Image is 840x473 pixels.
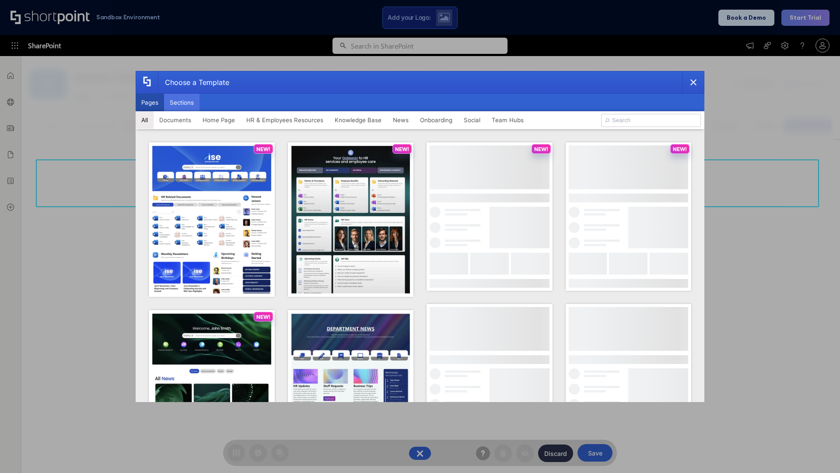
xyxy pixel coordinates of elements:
[673,146,687,152] p: NEW!
[136,111,154,129] button: All
[164,94,199,111] button: Sections
[154,111,197,129] button: Documents
[136,94,164,111] button: Pages
[387,111,414,129] button: News
[256,146,270,152] p: NEW!
[136,71,704,402] div: template selector
[197,111,241,129] button: Home Page
[256,314,270,320] p: NEW!
[534,146,548,152] p: NEW!
[414,111,458,129] button: Onboarding
[395,146,409,152] p: NEW!
[601,114,701,127] input: Search
[329,111,387,129] button: Knowledge Base
[241,111,329,129] button: HR & Employees Resources
[458,111,486,129] button: Social
[796,431,840,473] iframe: Chat Widget
[158,71,229,93] div: Choose a Template
[486,111,529,129] button: Team Hubs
